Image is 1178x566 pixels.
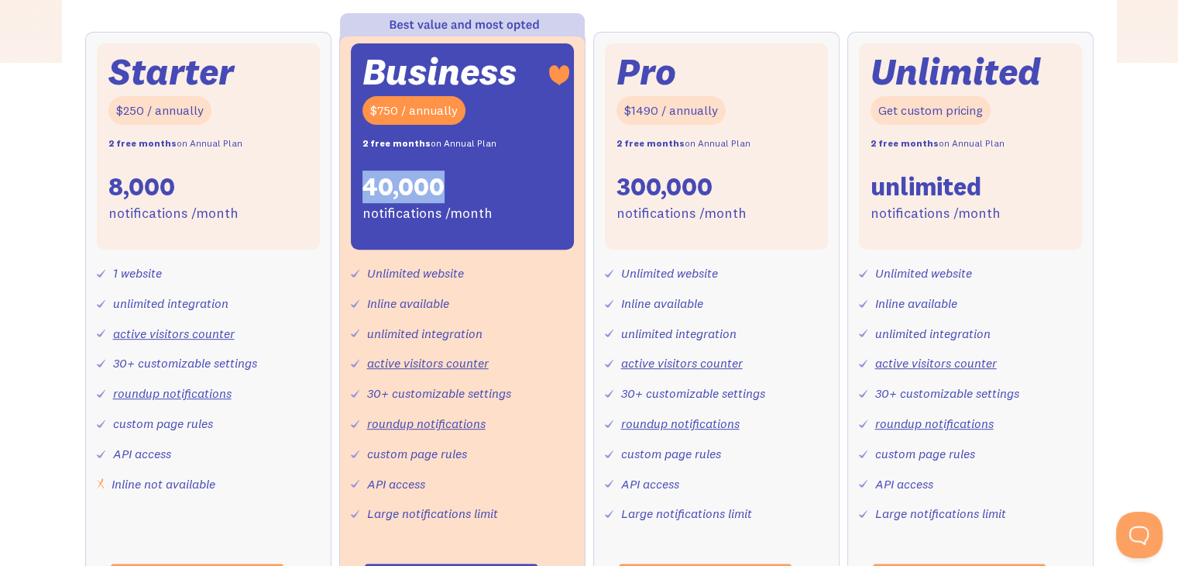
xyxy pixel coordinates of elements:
[616,137,685,149] strong: 2 free months
[616,96,726,125] div: $1490 / annually
[621,382,765,405] div: 30+ customizable settings
[875,473,933,495] div: API access
[108,55,234,88] div: Starter
[621,443,721,465] div: custom page rules
[621,323,737,345] div: unlimited integration
[362,96,465,125] div: $750 / annually
[616,55,676,88] div: Pro
[621,502,752,525] div: Large notifications limit
[875,443,975,465] div: custom page rules
[362,171,445,203] div: 40,000
[875,292,957,315] div: Inline available
[621,292,703,315] div: Inline available
[113,385,232,401] a: roundup notifications
[616,133,750,155] div: on Annual Plan
[871,137,939,149] strong: 2 free months
[871,171,981,203] div: unlimited
[875,323,991,345] div: unlimited integration
[616,202,747,225] div: notifications /month
[113,443,171,465] div: API access
[1116,512,1163,558] iframe: Toggle Customer Support
[112,473,215,495] div: Inline not available
[875,502,1006,525] div: Large notifications limit
[367,355,489,371] a: active visitors counter
[113,352,257,374] div: 30+ customizable settings
[113,326,235,341] a: active visitors counter
[362,133,496,155] div: on Annual Plan
[367,292,449,315] div: Inline available
[616,171,713,203] div: 300,000
[367,416,486,431] a: roundup notifications
[875,416,994,431] a: roundup notifications
[108,96,211,125] div: $250 / annually
[108,171,175,203] div: 8,000
[108,202,239,225] div: notifications /month
[871,133,1005,155] div: on Annual Plan
[871,96,991,125] div: Get custom pricing
[362,55,517,88] div: Business
[621,262,718,285] div: Unlimited website
[113,412,213,435] div: custom page rules
[875,262,972,285] div: Unlimited website
[875,355,997,371] a: active visitors counter
[113,292,228,315] div: unlimited integration
[367,502,498,525] div: Large notifications limit
[108,137,177,149] strong: 2 free months
[108,133,242,155] div: on Annual Plan
[875,382,1019,405] div: 30+ customizable settings
[871,202,1001,225] div: notifications /month
[367,262,464,285] div: Unlimited website
[362,137,431,149] strong: 2 free months
[621,473,679,495] div: API access
[621,416,740,431] a: roundup notifications
[367,323,483,345] div: unlimited integration
[621,355,743,371] a: active visitors counter
[362,202,493,225] div: notifications /month
[871,55,1041,88] div: Unlimited
[113,262,162,285] div: 1 website
[367,473,425,495] div: API access
[367,382,511,405] div: 30+ customizable settings
[367,443,467,465] div: custom page rules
